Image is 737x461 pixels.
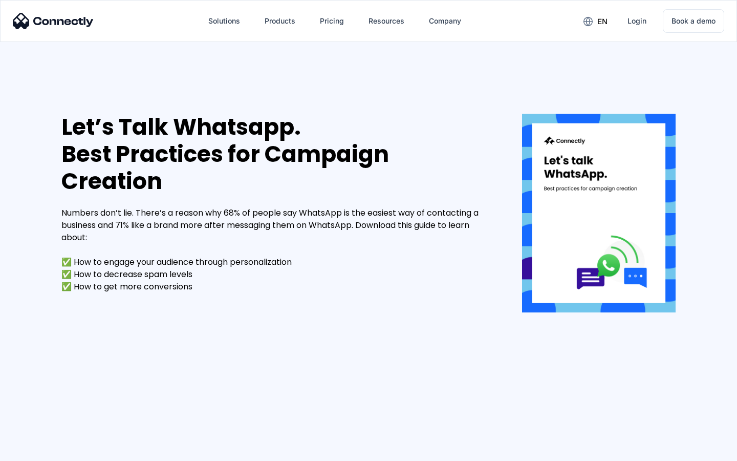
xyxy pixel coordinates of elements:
div: Let’s Talk Whatsapp. Best Practices for Campaign Creation [61,114,491,195]
div: Company [429,14,461,28]
img: Connectly Logo [13,13,94,29]
div: en [597,14,608,29]
div: Products [265,14,295,28]
aside: Language selected: English [10,443,61,457]
div: Pricing [320,14,344,28]
a: Book a demo [663,9,724,33]
div: Solutions [208,14,240,28]
a: Login [619,9,655,33]
ul: Language list [20,443,61,457]
div: Login [627,14,646,28]
div: Resources [368,14,404,28]
a: Pricing [312,9,352,33]
div: Numbers don’t lie. There’s a reason why 68% of people say WhatsApp is the easiest way of contacti... [61,207,491,293]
